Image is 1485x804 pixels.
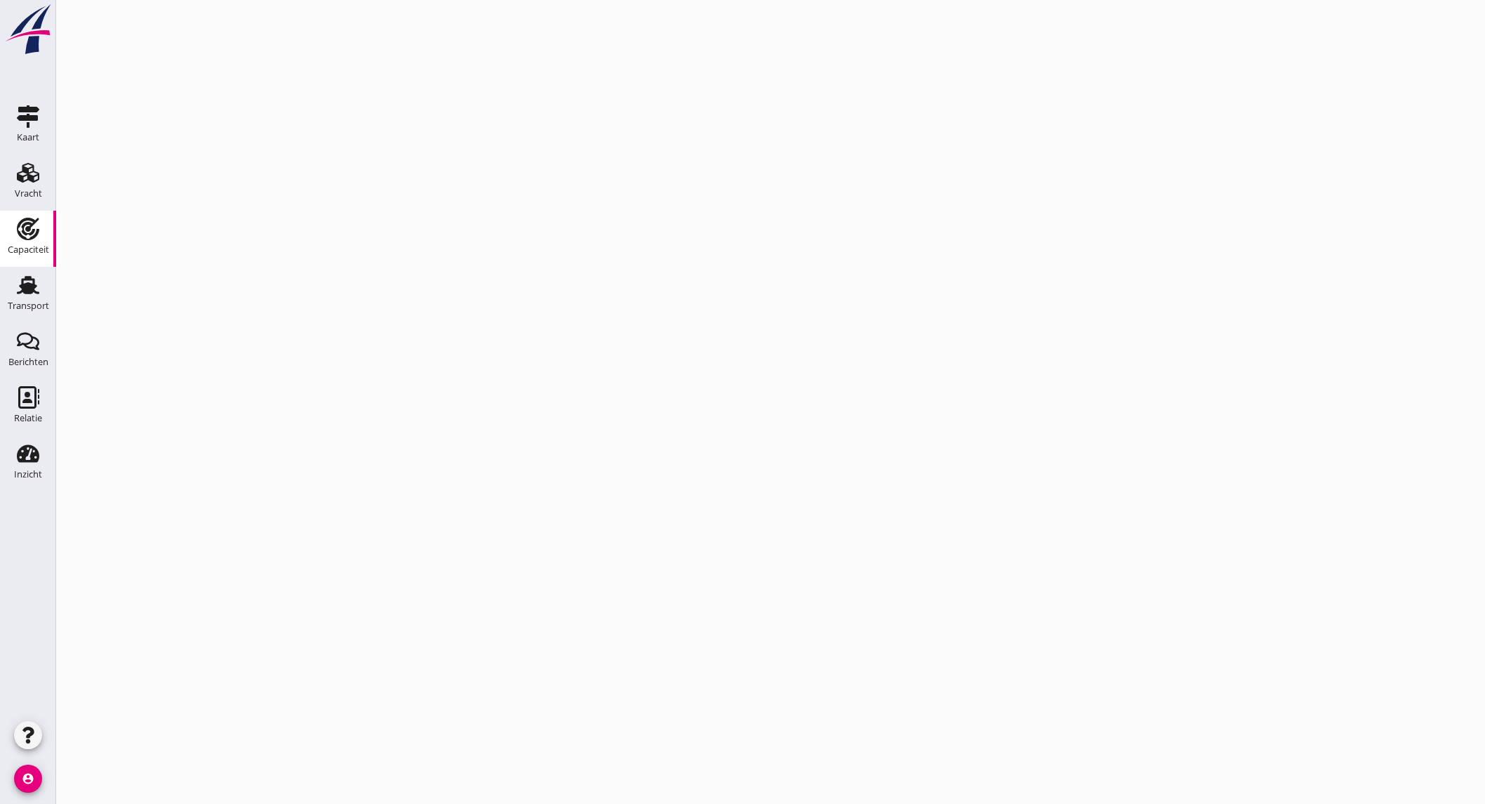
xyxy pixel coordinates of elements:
div: Capaciteit [8,245,49,254]
div: Berichten [8,357,48,367]
div: Vracht [15,189,42,198]
i: account_circle [14,765,42,793]
img: logo-small.a267ee39.svg [3,4,53,55]
div: Relatie [14,414,42,423]
div: Transport [8,301,49,310]
div: Kaart [17,133,39,142]
div: Inzicht [14,470,42,479]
